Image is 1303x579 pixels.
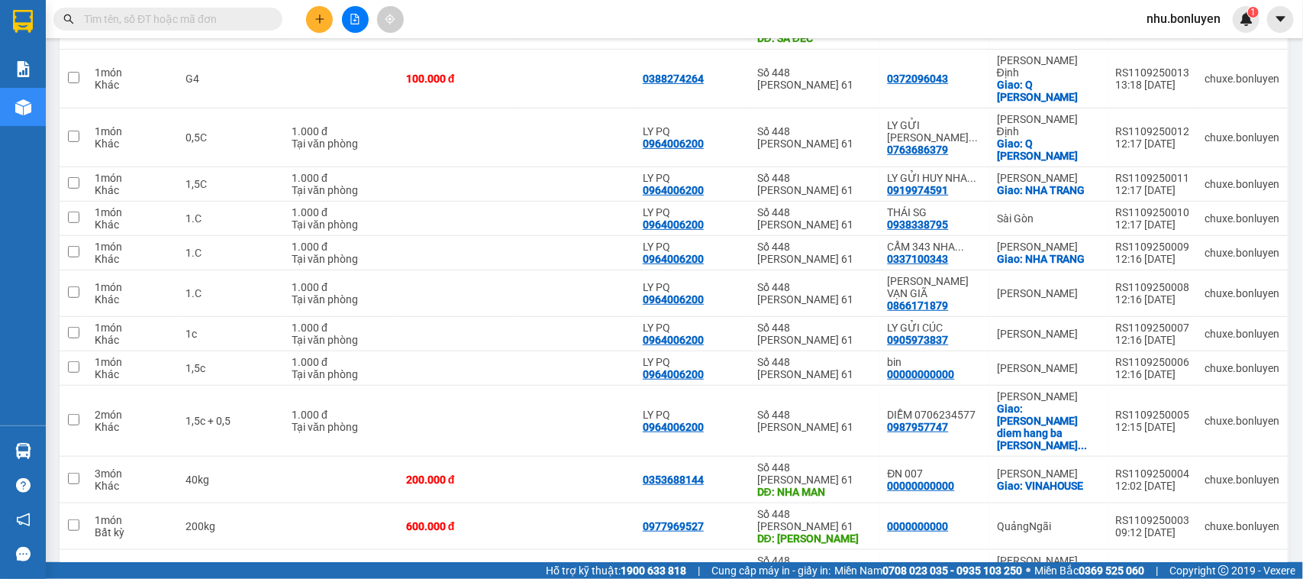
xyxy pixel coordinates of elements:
div: 0763686379 [888,144,949,156]
div: Khác [95,218,170,231]
div: RS1109250006 [1116,356,1190,368]
span: Miền Nam [834,562,1022,579]
span: question-circle [16,478,31,493]
button: file-add [342,6,369,33]
div: Giao: bo cho diem hang ba thuy ko bo vu map [997,403,1101,451]
div: chuxe.bonluyen [1205,212,1280,225]
div: Tại văn phòng [292,334,391,346]
div: THÁI SG [888,206,982,218]
div: 0938338795 [888,218,949,231]
div: Tại văn phòng [292,184,391,196]
span: Cung cấp máy in - giấy in: [711,562,831,579]
div: 1.C [185,247,276,259]
div: 0964006200 [643,334,704,346]
div: RS1109250012 [1116,125,1190,137]
div: 09:12 [DATE] [1116,526,1190,539]
div: G4 [185,73,276,85]
span: ... [956,241,965,253]
div: [PERSON_NAME] [997,390,1101,403]
div: 0919974591 [888,184,949,196]
div: NGHIỆP VẠN GIÃ [888,275,982,299]
span: nhu.bonluyen [1134,9,1233,28]
div: Giao: VINAHOUSE [997,480,1101,492]
div: 1 món [95,241,170,253]
div: 12:16 [DATE] [1116,253,1190,265]
div: 0353688144 [643,474,704,486]
div: Khác [95,421,170,433]
span: notification [16,513,31,527]
div: 1.C [185,212,276,225]
div: Giao: NHA TRANG [997,253,1101,265]
div: 1 món [95,561,170,573]
div: 1.000 đ [292,409,391,421]
div: LY PQ [643,172,742,184]
div: 0964006200 [643,137,704,150]
div: 12:02 [DATE] [1116,480,1190,492]
div: 1 món [95,356,170,368]
div: QuảngNgãi [997,520,1101,532]
div: RS1109250013 [1116,66,1190,79]
img: warehouse-icon [15,99,31,115]
div: Tại văn phòng [292,293,391,306]
div: RS1109250007 [1116,322,1190,334]
div: RS1109250004 [1116,467,1190,480]
div: DĐ: NHA MAN [757,486,872,498]
div: Giao: Q NHƠN [997,79,1101,103]
div: 0964006200 [643,421,704,433]
div: 0905973837 [888,334,949,346]
div: Tại văn phòng [292,137,391,150]
div: 200.000 đ [406,474,509,486]
div: LY GỬI CÚC [888,322,982,334]
div: RS1109250002 [1116,561,1190,573]
div: 1c [185,328,276,340]
div: 40kg [185,474,276,486]
div: 1.000 đ [292,206,391,218]
span: copyright [1218,565,1229,576]
div: chuxe.bonluyen [1205,328,1280,340]
div: [PERSON_NAME] [997,467,1101,480]
sup: 1 [1248,7,1259,18]
div: 100.000 đ [406,73,509,85]
span: aim [385,14,395,24]
div: DIỄM 0706234577 [888,409,982,421]
div: 600.000 đ [406,520,509,532]
div: 200kg [185,520,276,532]
div: 0,5C [185,131,276,144]
div: 2 món [95,409,170,421]
div: 1 món [95,281,170,293]
div: Số 448 [PERSON_NAME] 61 [757,356,872,380]
div: chuxe.bonluyen [1205,73,1280,85]
div: [PERSON_NAME] Định [997,113,1101,137]
div: RS1109250008 [1116,281,1190,293]
div: chuxe.bonluyen [1205,247,1280,259]
div: chuxe.bonluyen [1205,415,1280,427]
div: 1,5C [185,178,276,190]
div: Khác [95,184,170,196]
div: chuxe.bonluyen [1205,131,1280,144]
div: 0977969527 [643,520,704,532]
div: CẨM 343 NHA TRANG [888,241,982,253]
div: 1 món [95,514,170,526]
div: 0964006200 [643,253,704,265]
div: 0388274264 [643,73,704,85]
div: [PERSON_NAME] [997,172,1101,184]
div: chuxe.bonluyen [1205,520,1280,532]
div: Tại văn phòng [292,421,391,433]
div: 00000000000 [888,480,955,492]
div: 1 món [95,172,170,184]
div: Số 448 [PERSON_NAME] 61 [757,508,872,532]
div: Số 448 [PERSON_NAME] 61 [757,241,872,265]
div: Số 448 [PERSON_NAME] 61 [757,125,872,150]
div: Giao: Q NHƠN [997,137,1101,162]
img: logo-vxr [13,10,33,33]
span: plus [314,14,325,24]
span: caret-down [1274,12,1288,26]
div: Số 448 [PERSON_NAME] 61 [757,66,872,91]
div: Số 448 [PERSON_NAME] 61 [757,172,872,196]
div: RS1109250010 [1116,206,1190,218]
div: Tại văn phòng [292,253,391,265]
div: 0964006200 [643,293,704,306]
div: Số 448 [PERSON_NAME] 61 [757,322,872,346]
div: Số 448 [PERSON_NAME] 61 [757,555,872,579]
strong: 1900 633 818 [621,564,686,577]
